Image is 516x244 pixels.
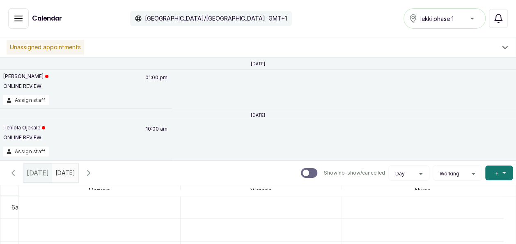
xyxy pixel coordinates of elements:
div: 6am [10,203,25,212]
span: Day [395,170,405,177]
p: ONLINE REVIEW [3,134,45,141]
p: 10:00 am [144,124,169,147]
span: Nurse [413,185,432,196]
h1: Calendar [32,14,62,23]
p: [DATE] [251,113,265,117]
button: Working [436,170,478,177]
button: lekki phase 1 [404,8,486,29]
span: Victoria [249,185,273,196]
p: [PERSON_NAME] [3,73,48,80]
p: GMT+1 [268,14,287,23]
button: Assign staff [3,95,49,105]
p: [DATE] [251,61,265,66]
p: Teniola Ojekale [3,124,45,131]
button: + [485,166,513,180]
p: [GEOGRAPHIC_DATA]/[GEOGRAPHIC_DATA] [145,14,265,23]
span: + [495,169,499,177]
p: Show no-show/cancelled [324,170,385,176]
button: Day [392,170,426,177]
p: Unassigned appointments [7,40,84,55]
div: [DATE] [23,163,52,182]
p: 01:00 pm [144,73,169,95]
span: lekki phase 1 [420,14,454,23]
button: Assign staff [3,147,49,157]
span: Maryam [87,185,112,196]
span: [DATE] [27,168,49,178]
span: Working [440,170,459,177]
p: ONLINE REVIEW [3,83,48,90]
